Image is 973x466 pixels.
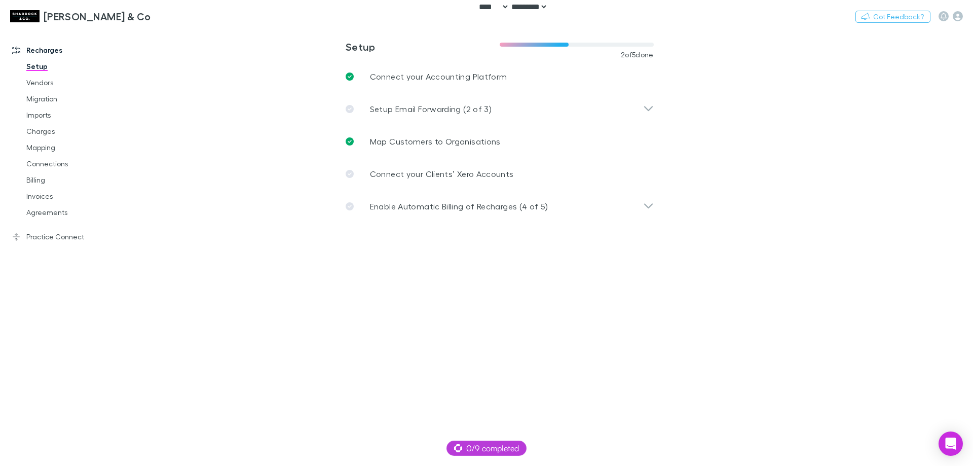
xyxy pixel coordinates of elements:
[346,41,500,53] h3: Setup
[855,11,930,23] button: Got Feedback?
[16,107,137,123] a: Imports
[370,135,501,148] p: Map Customers to Organisations
[44,10,151,22] h3: [PERSON_NAME] & Co
[370,70,507,83] p: Connect your Accounting Platform
[16,188,137,204] a: Invoices
[4,4,157,28] a: [PERSON_NAME] & Co
[370,103,492,115] p: Setup Email Forwarding (2 of 3)
[338,93,662,125] div: Setup Email Forwarding (2 of 3)
[370,200,548,212] p: Enable Automatic Billing of Recharges (4 of 5)
[16,156,137,172] a: Connections
[16,58,137,75] a: Setup
[2,229,137,245] a: Practice Connect
[621,51,654,59] span: 2 of 5 done
[16,123,137,139] a: Charges
[338,125,662,158] a: Map Customers to Organisations
[338,158,662,190] a: Connect your Clients’ Xero Accounts
[338,190,662,223] div: Enable Automatic Billing of Recharges (4 of 5)
[10,10,40,22] img: Shaddock & Co's Logo
[338,60,662,93] a: Connect your Accounting Platform
[16,75,137,91] a: Vendors
[16,139,137,156] a: Mapping
[939,432,963,456] div: Open Intercom Messenger
[370,168,514,180] p: Connect your Clients’ Xero Accounts
[16,204,137,221] a: Agreements
[16,172,137,188] a: Billing
[2,42,137,58] a: Recharges
[16,91,137,107] a: Migration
